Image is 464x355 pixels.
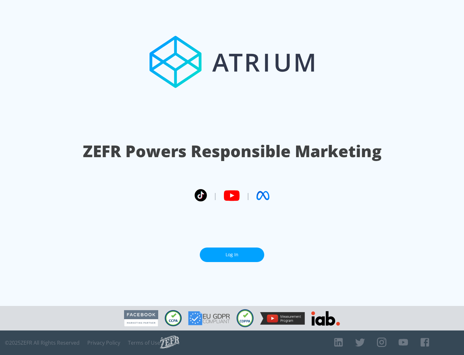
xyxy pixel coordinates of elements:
img: YouTube Measurement Program [260,312,305,325]
img: IAB [311,311,340,326]
span: © 2025 ZEFR All Rights Reserved [5,340,80,346]
img: Facebook Marketing Partner [124,310,158,327]
a: Log In [200,248,264,262]
a: Terms of Use [128,340,160,346]
img: COPPA Compliant [237,309,254,327]
span: | [213,191,217,200]
h1: ZEFR Powers Responsible Marketing [83,140,382,162]
span: | [246,191,250,200]
img: GDPR Compliant [188,311,230,325]
img: CCPA Compliant [165,310,182,326]
a: Privacy Policy [87,340,120,346]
